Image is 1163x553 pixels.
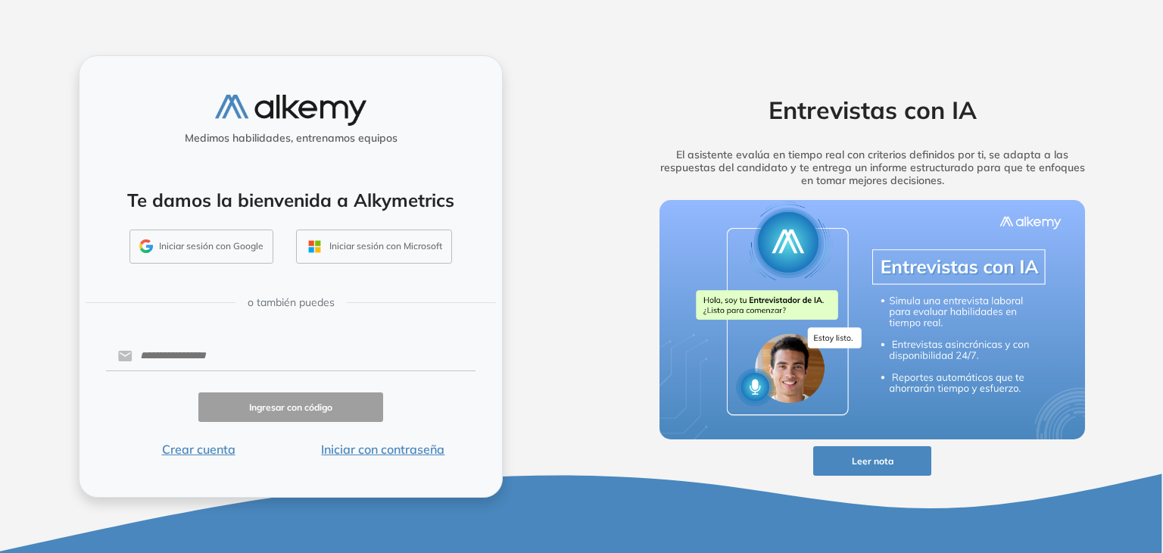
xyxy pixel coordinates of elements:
[296,230,452,264] button: Iniciar sesión con Microsoft
[86,132,496,145] h5: Medimos habilidades, entrenamos equipos
[306,238,323,255] img: OUTLOOK_ICON
[891,378,1163,553] iframe: Chat Widget
[248,295,335,311] span: o también puedes
[139,239,153,253] img: GMAIL_ICON
[99,189,482,211] h4: Te damos la bienvenida a Alkymetrics
[129,230,273,264] button: Iniciar sesión con Google
[813,446,931,476] button: Leer nota
[215,95,366,126] img: logo-alkemy
[636,95,1108,124] h2: Entrevistas con IA
[636,148,1108,186] h5: El asistente evalúa en tiempo real con criterios definidos por ti, se adapta a las respuestas del...
[198,392,383,422] button: Ingresar con código
[291,440,475,458] button: Iniciar con contraseña
[891,378,1163,553] div: Widget de chat
[659,200,1085,439] img: img-more-info
[106,440,291,458] button: Crear cuenta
